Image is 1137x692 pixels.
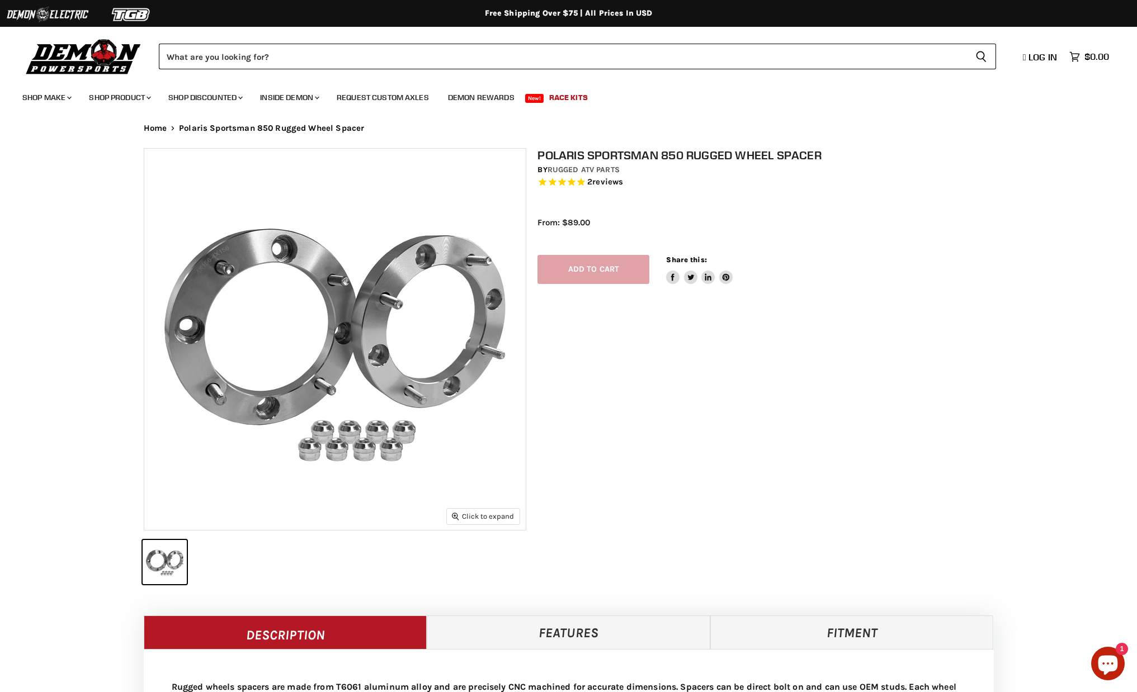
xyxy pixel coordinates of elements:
[587,177,623,187] span: 2 reviews
[160,86,249,109] a: Shop Discounted
[541,86,596,109] a: Race Kits
[159,44,966,69] input: Search
[1064,49,1115,65] a: $0.00
[710,615,994,649] a: Fitment
[427,615,710,649] a: Features
[81,86,158,109] a: Shop Product
[537,148,1005,162] h1: Polaris Sportsman 850 Rugged Wheel Spacer
[159,44,996,69] form: Product
[14,86,78,109] a: Shop Make
[1088,647,1128,683] inbox-online-store-chat: Shopify online store chat
[89,4,173,25] img: TGB Logo 2
[1029,51,1057,63] span: Log in
[440,86,523,109] a: Demon Rewards
[252,86,326,109] a: Inside Demon
[143,540,187,584] button: Polaris Sportsman 850 Rugged Wheel Spacer thumbnail
[1084,51,1109,62] span: $0.00
[144,124,167,133] a: Home
[144,149,526,530] img: Polaris Sportsman 850 Rugged Wheel Spacer
[537,217,590,227] span: From: $89.00
[548,165,620,174] a: Rugged ATV Parts
[537,177,1005,188] span: Rated 5.0 out of 5 stars 2 reviews
[121,8,1016,18] div: Free Shipping Over $75 | All Prices In USD
[1018,52,1064,62] a: Log in
[22,36,145,76] img: Demon Powersports
[537,164,1005,176] div: by
[592,177,623,187] span: reviews
[144,615,427,649] a: Description
[14,82,1106,109] ul: Main menu
[966,44,996,69] button: Search
[121,124,1016,133] nav: Breadcrumbs
[666,255,733,285] aside: Share this:
[328,86,437,109] a: Request Custom Axles
[6,4,89,25] img: Demon Electric Logo 2
[525,94,544,103] span: New!
[452,512,514,520] span: Click to expand
[447,509,520,524] button: Click to expand
[179,124,364,133] span: Polaris Sportsman 850 Rugged Wheel Spacer
[666,255,706,264] span: Share this:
